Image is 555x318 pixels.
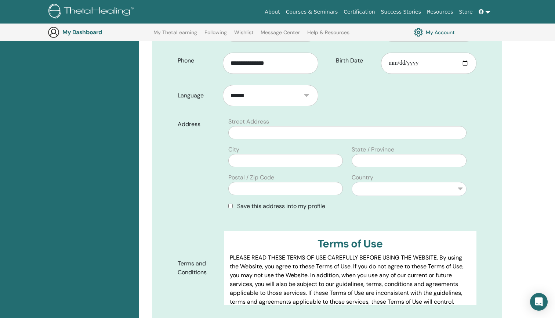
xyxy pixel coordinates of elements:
[228,117,269,126] label: Street Address
[237,202,325,210] span: Save this address into my profile
[378,5,424,19] a: Success Stories
[261,29,300,41] a: Message Center
[153,29,197,41] a: My ThetaLearning
[456,5,476,19] a: Store
[172,54,223,68] label: Phone
[172,257,224,279] label: Terms and Conditions
[228,145,239,154] label: City
[172,89,223,103] label: Language
[172,117,224,131] label: Address
[414,26,423,39] img: cog.svg
[330,54,381,68] label: Birth Date
[283,5,341,19] a: Courses & Seminars
[530,293,548,311] div: Open Intercom Messenger
[341,5,378,19] a: Certification
[230,237,471,250] h3: Terms of Use
[414,26,455,39] a: My Account
[234,29,254,41] a: Wishlist
[228,173,274,182] label: Postal / Zip Code
[204,29,227,41] a: Following
[48,26,59,38] img: generic-user-icon.jpg
[352,145,394,154] label: State / Province
[262,5,283,19] a: About
[352,173,373,182] label: Country
[62,29,136,36] h3: My Dashboard
[230,253,471,306] p: PLEASE READ THESE TERMS OF USE CAREFULLY BEFORE USING THE WEBSITE. By using the Website, you agre...
[307,29,349,41] a: Help & Resources
[424,5,456,19] a: Resources
[48,4,136,20] img: logo.png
